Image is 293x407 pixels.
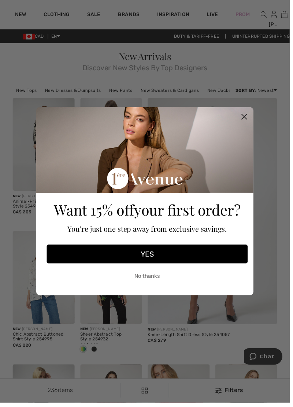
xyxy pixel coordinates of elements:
[136,202,243,222] span: your first order?
[47,247,251,266] button: YES
[68,226,230,236] span: You're just one step away from exclusive savings.
[16,5,31,12] span: Chat
[47,270,251,288] button: No thanks
[241,112,253,124] button: Close dialog
[55,202,136,222] span: Want 15% off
